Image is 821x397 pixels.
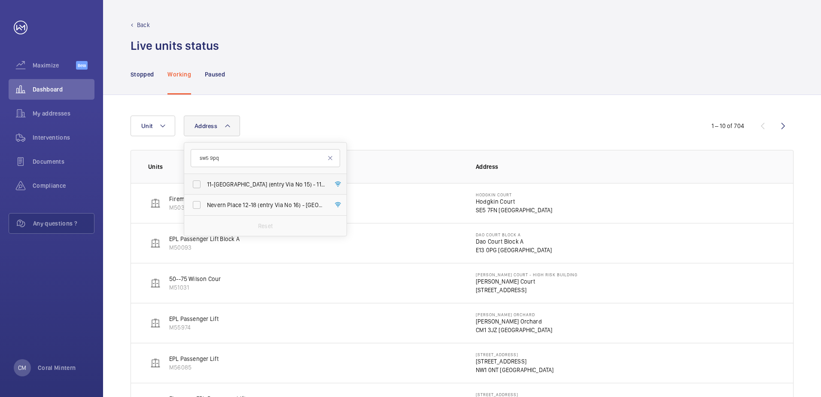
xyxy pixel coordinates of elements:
[131,38,219,54] h1: Live units status
[150,278,161,288] img: elevator.svg
[33,157,94,166] span: Documents
[476,232,552,237] p: Dao Court Block A
[712,122,744,130] div: 1 – 10 of 704
[169,323,219,332] p: M55974
[476,357,554,366] p: [STREET_ADDRESS]
[476,272,578,277] p: [PERSON_NAME] Court - High Risk Building
[476,246,552,254] p: E13 0PG [GEOGRAPHIC_DATA]
[169,283,221,292] p: M51031
[205,70,225,79] p: Paused
[207,180,325,189] span: 11-[GEOGRAPHIC_DATA] (entry Via No 15) - 11-[GEOGRAPHIC_DATA] (entry [GEOGRAPHIC_DATA]
[150,318,161,328] img: elevator.svg
[476,366,554,374] p: NW1 0NT [GEOGRAPHIC_DATA]
[169,275,221,283] p: 50--75 Wilson Cour
[191,149,340,167] input: Search by address
[207,201,325,209] span: Nevern Place 12-18 (entry Via No 16) - [GEOGRAPHIC_DATA] 12-18 (entry [GEOGRAPHIC_DATA]
[33,133,94,142] span: Interventions
[131,70,154,79] p: Stopped
[169,195,247,203] p: Firemen - MRL Passenger Lift
[33,181,94,190] span: Compliance
[38,363,76,372] p: Coral Mintern
[167,70,191,79] p: Working
[476,286,578,294] p: [STREET_ADDRESS]
[476,326,553,334] p: CM1 3JZ [GEOGRAPHIC_DATA]
[169,243,240,252] p: M50093
[476,312,553,317] p: [PERSON_NAME] Orchard
[150,198,161,208] img: elevator.svg
[137,21,150,29] p: Back
[33,61,76,70] span: Maximize
[33,219,94,228] span: Any questions ?
[169,354,219,363] p: EPL Passenger Lift
[169,235,240,243] p: EPL Passenger Lift Block A
[476,352,554,357] p: [STREET_ADDRESS]
[131,116,175,136] button: Unit
[476,162,776,171] p: Address
[169,203,247,212] p: M50350
[33,85,94,94] span: Dashboard
[476,237,552,246] p: Dao Court Block A
[76,61,88,70] span: Beta
[476,206,553,214] p: SE5 7FN [GEOGRAPHIC_DATA]
[169,315,219,323] p: EPL Passenger Lift
[18,363,26,372] p: CM
[258,222,273,230] p: Reset
[150,238,161,248] img: elevator.svg
[184,116,240,136] button: Address
[141,122,152,129] span: Unit
[476,192,553,197] p: Hodgkin Court
[476,277,578,286] p: [PERSON_NAME] Court
[33,109,94,118] span: My addresses
[476,392,547,397] p: [STREET_ADDRESS]
[476,197,553,206] p: Hodgkin Court
[150,358,161,368] img: elevator.svg
[148,162,462,171] p: Units
[195,122,217,129] span: Address
[169,363,219,372] p: M56085
[476,317,553,326] p: [PERSON_NAME] Orchard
